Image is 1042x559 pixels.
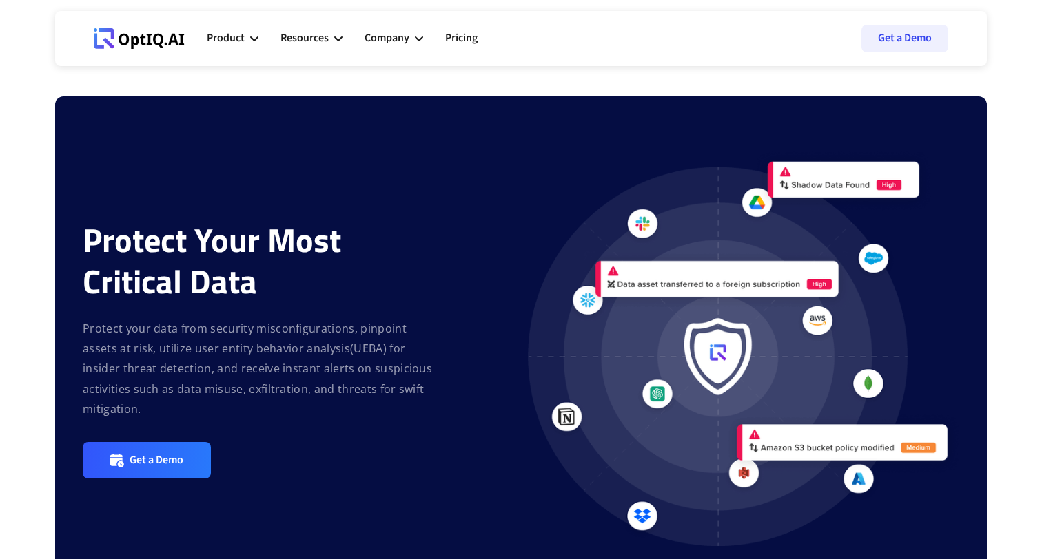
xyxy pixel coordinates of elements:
a: Get a Demo [861,25,948,52]
div: Product [207,29,245,48]
div: Resources [280,29,329,48]
a: Get a Demo [83,442,211,478]
div: Company [365,29,409,48]
div: Company [365,18,423,59]
a: Pricing [445,18,478,59]
a: Webflow Homepage [94,18,185,59]
div: Protect Your Most Critical Data [83,220,435,302]
div: Resources [280,18,343,59]
div: Product [207,18,258,59]
strong: Protect your data from security misconfigurations, pinpoint assets at risk, utilize user entity b... [83,321,432,417]
div: Get a Demo [130,453,183,467]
